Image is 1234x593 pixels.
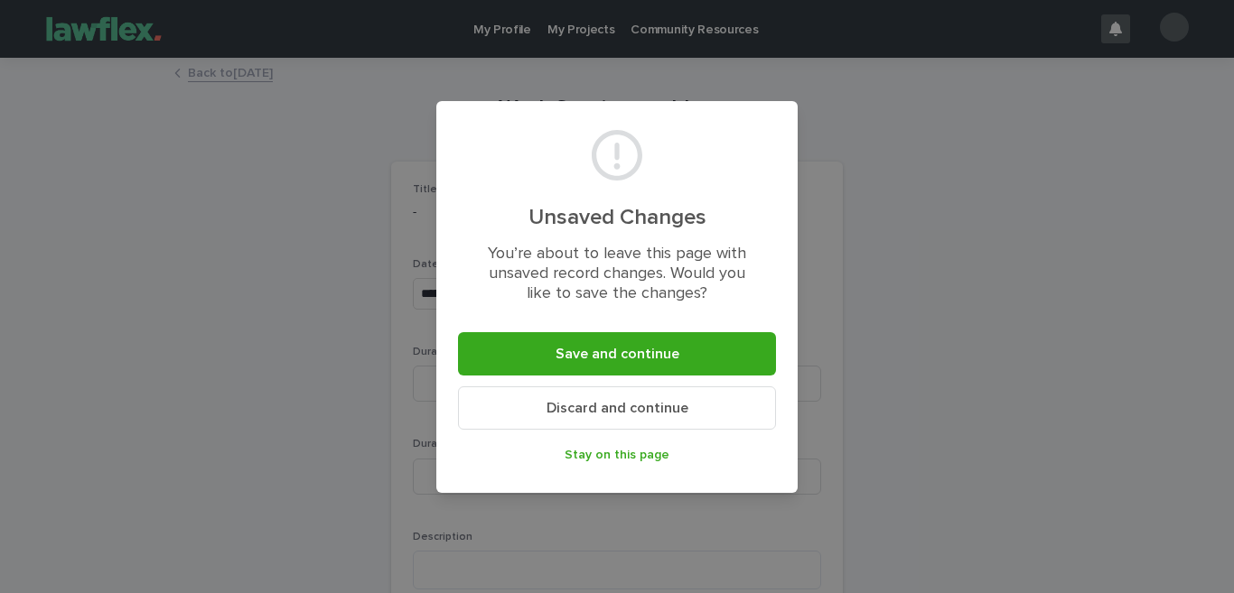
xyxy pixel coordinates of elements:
h2: Unsaved Changes [480,205,754,231]
button: Discard and continue [458,386,776,430]
p: You’re about to leave this page with unsaved record changes. Would you like to save the changes? [480,245,754,303]
span: Save and continue [556,347,679,361]
span: Stay on this page [565,449,669,461]
button: Save and continue [458,332,776,375]
span: Discard and continue [547,401,688,415]
button: Stay on this page [458,440,776,469]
